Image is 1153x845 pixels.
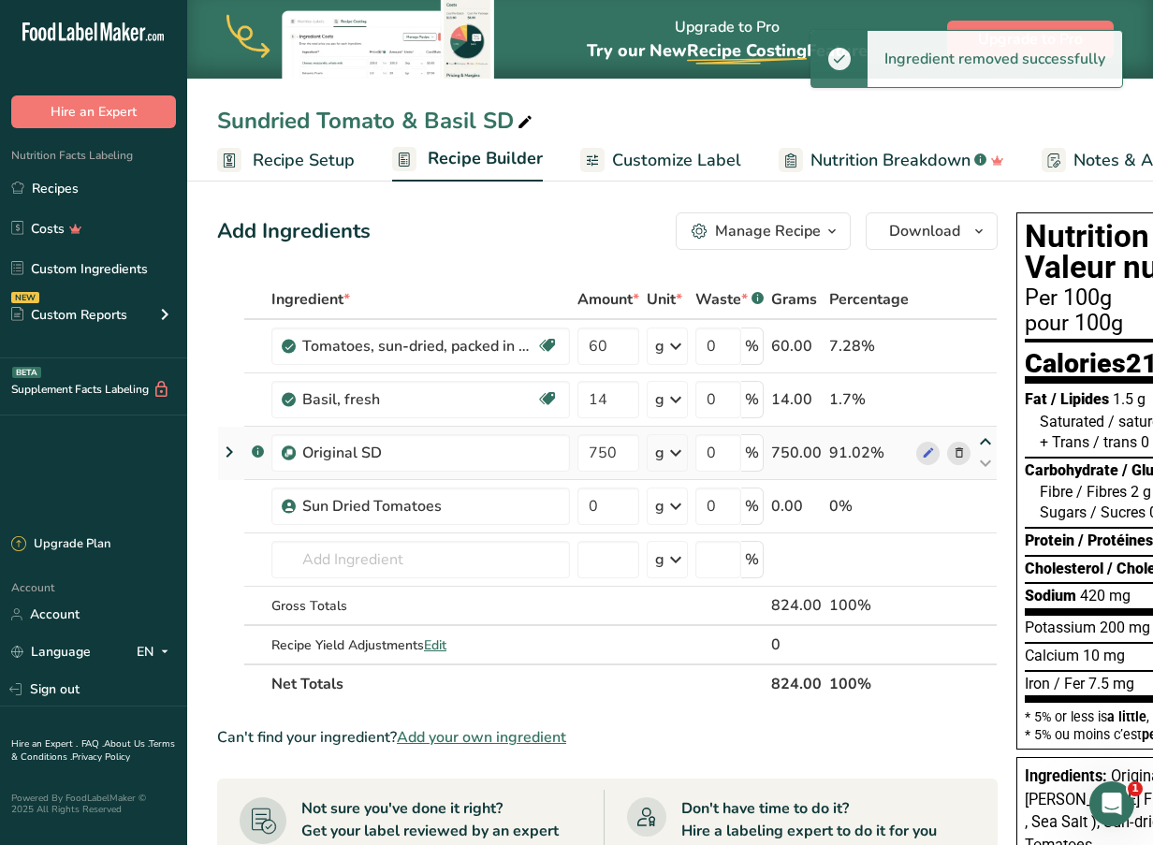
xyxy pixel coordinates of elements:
[829,388,909,411] div: 1.7%
[1078,532,1153,549] span: / Protéines
[829,442,909,464] div: 91.02%
[1025,532,1074,549] span: Protein
[271,635,570,655] div: Recipe Yield Adjustments
[11,292,39,303] div: NEW
[866,212,998,250] button: Download
[771,442,822,464] div: 750.00
[1025,675,1050,692] span: Iron
[1025,767,1107,785] span: Ingredients:
[767,663,825,703] th: 824.00
[253,148,355,173] span: Recipe Setup
[1107,709,1146,724] span: a little
[1040,413,1104,430] span: Saturated
[771,288,817,311] span: Grams
[217,139,355,182] a: Recipe Setup
[271,541,570,578] input: Add Ingredient
[11,95,176,128] button: Hire an Expert
[771,495,822,517] div: 0.00
[889,220,960,242] span: Download
[829,335,909,357] div: 7.28%
[104,737,149,750] a: About Us .
[1093,433,1137,451] span: / trans
[655,495,664,517] div: g
[11,737,175,764] a: Terms & Conditions .
[1054,675,1085,692] span: / Fer
[137,641,176,663] div: EN
[825,663,912,703] th: 100%
[1025,461,1118,479] span: Carbohydrate
[11,535,110,554] div: Upgrade Plan
[655,335,664,357] div: g
[1025,619,1096,636] span: Potassium
[695,288,764,311] div: Waste
[428,146,543,171] span: Recipe Builder
[1040,483,1073,501] span: Fibre
[715,220,821,242] div: Manage Recipe
[810,148,971,173] span: Nutrition Breakdown
[655,388,664,411] div: g
[1080,587,1131,605] span: 420 mg
[676,212,851,250] button: Manage Recipe
[771,634,822,656] div: 0
[1025,587,1076,605] span: Sodium
[587,1,868,79] div: Upgrade to Pro
[655,548,664,571] div: g
[655,442,664,464] div: g
[577,288,639,311] span: Amount
[771,594,822,617] div: 824.00
[302,335,536,357] div: Tomatoes, sun-dried, packed in oil, drained
[397,726,566,749] span: Add your own ingredient
[1051,390,1109,408] span: / Lipides
[1128,781,1143,796] span: 1
[11,635,91,668] a: Language
[11,793,176,815] div: Powered By FoodLabelMaker © 2025 All Rights Reserved
[1090,503,1146,521] span: / Sucres
[1076,483,1127,501] span: / Fibres
[1113,390,1146,408] span: 1.5 g
[868,31,1122,87] div: Ingredient removed successfully
[301,797,559,842] div: Not sure you've done it right? Get your label reviewed by an expert
[72,750,130,764] a: Privacy Policy
[11,305,127,325] div: Custom Reports
[1025,647,1079,664] span: Calcium
[1040,433,1089,451] span: + Trans
[687,39,807,62] span: Recipe Costing
[978,28,1083,51] span: Upgrade to Pro
[771,335,822,357] div: 60.00
[271,288,350,311] span: Ingredient
[282,446,296,460] img: Sub Recipe
[1089,781,1134,826] iframe: Intercom live chat
[11,737,78,750] a: Hire an Expert .
[947,21,1114,58] button: Upgrade to Pro
[681,797,937,842] div: Don't have time to do it? Hire a labeling expert to do it for you
[829,288,909,311] span: Percentage
[217,104,536,138] div: Sundried Tomato & Basil SD
[271,596,570,616] div: Gross Totals
[1040,503,1087,521] span: Sugars
[1100,619,1150,636] span: 200 mg
[392,138,543,182] a: Recipe Builder
[771,388,822,411] div: 14.00
[829,594,909,617] div: 100%
[587,39,868,62] span: Try our New Feature
[779,139,1004,182] a: Nutrition Breakdown
[1025,560,1103,577] span: Cholesterol
[217,726,998,749] div: Can't find your ingredient?
[81,737,104,750] a: FAQ .
[612,148,741,173] span: Customize Label
[302,442,536,464] div: Original SD
[647,288,682,311] span: Unit
[1131,483,1151,501] span: 2 g
[424,636,446,654] span: Edit
[268,663,767,703] th: Net Totals
[302,388,536,411] div: Basil, fresh
[829,495,909,517] div: 0%
[580,139,741,182] a: Customize Label
[1088,675,1134,692] span: 7.5 mg
[12,367,41,378] div: BETA
[1025,390,1047,408] span: Fat
[302,495,536,517] div: Sun Dried Tomatoes
[1083,647,1125,664] span: 10 mg
[217,216,371,247] div: Add Ingredients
